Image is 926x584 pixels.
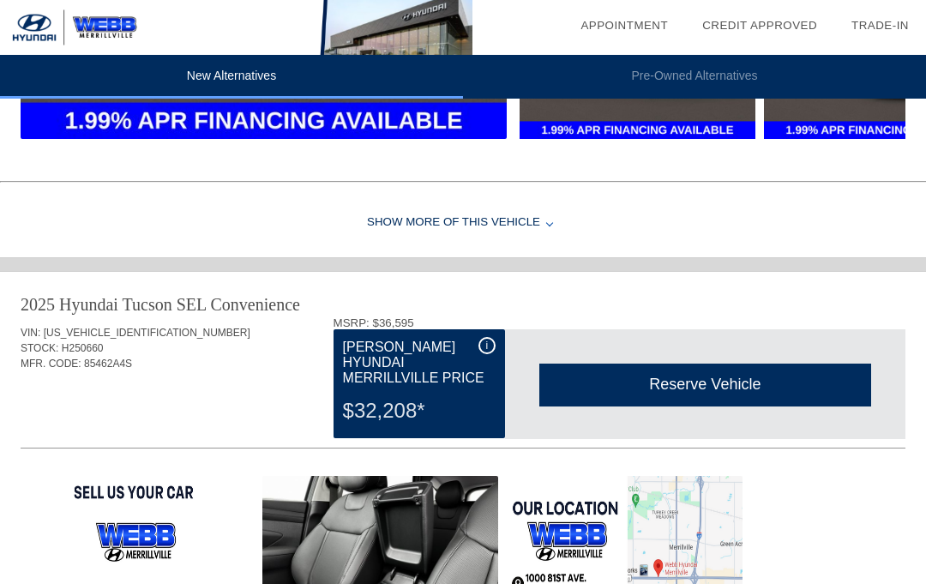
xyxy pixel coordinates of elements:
[851,19,909,32] a: Trade-In
[334,316,905,329] div: MSRP: $36,595
[343,337,496,388] div: [PERSON_NAME] Hyundai Merrillville Price
[177,292,300,316] div: SEL Convenience
[44,327,250,339] span: [US_VEHICLE_IDENTIFICATION_NUMBER]
[580,19,668,32] a: Appointment
[21,327,40,339] span: VIN:
[539,364,871,406] div: Reserve Vehicle
[702,19,817,32] a: Credit Approved
[478,337,496,354] div: i
[343,388,496,433] div: $32,208*
[84,358,132,370] span: 85462A4S
[21,397,905,424] div: Quoted on [DATE] 7:46:25 PM
[21,342,58,354] span: STOCK:
[62,342,104,354] span: H250660
[21,292,172,316] div: 2025 Hyundai Tucson
[463,55,926,99] li: Pre-Owned Alternatives
[21,358,81,370] span: MFR. CODE:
